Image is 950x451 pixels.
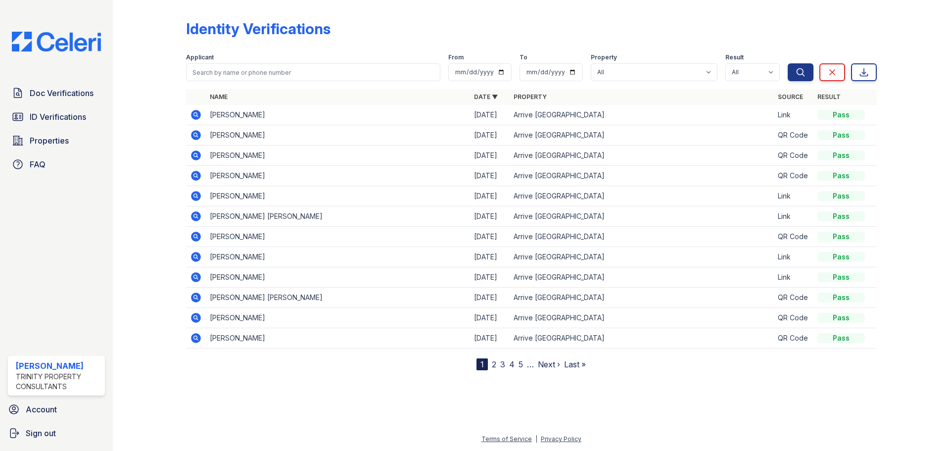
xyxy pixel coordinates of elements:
a: ID Verifications [8,107,105,127]
label: From [448,53,464,61]
td: QR Code [774,308,813,328]
td: Link [774,267,813,288]
td: [PERSON_NAME] [206,186,470,206]
div: Pass [817,150,865,160]
td: [DATE] [470,105,510,125]
td: Arrive [GEOGRAPHIC_DATA] [510,105,774,125]
a: 3 [500,359,505,369]
td: Link [774,247,813,267]
td: [PERSON_NAME] [206,166,470,186]
a: 4 [509,359,515,369]
td: Arrive [GEOGRAPHIC_DATA] [510,125,774,146]
input: Search by name or phone number [186,63,440,81]
a: Date ▼ [474,93,498,100]
span: ID Verifications [30,111,86,123]
td: [DATE] [470,186,510,206]
td: [PERSON_NAME] [206,328,470,349]
td: [DATE] [470,146,510,166]
div: | [535,435,537,443]
td: [DATE] [470,247,510,267]
span: … [527,358,534,370]
span: Properties [30,135,69,147]
a: Next › [538,359,560,369]
td: QR Code [774,166,813,186]
a: Name [210,93,228,100]
td: Link [774,105,813,125]
a: 5 [519,359,523,369]
a: Properties [8,131,105,150]
td: [DATE] [470,267,510,288]
td: [PERSON_NAME] [206,146,470,166]
div: Trinity Property Consultants [16,372,101,392]
div: Pass [817,293,865,302]
div: [PERSON_NAME] [16,360,101,372]
td: Arrive [GEOGRAPHIC_DATA] [510,206,774,227]
div: Pass [817,272,865,282]
div: Pass [817,252,865,262]
a: Account [4,400,109,419]
td: QR Code [774,146,813,166]
td: [PERSON_NAME] [PERSON_NAME] [206,206,470,227]
div: Pass [817,333,865,343]
td: [DATE] [470,166,510,186]
td: [DATE] [470,206,510,227]
a: Terms of Service [481,435,532,443]
td: [PERSON_NAME] [PERSON_NAME] [206,288,470,308]
div: Pass [817,313,865,323]
td: [PERSON_NAME] [206,227,470,247]
div: 1 [476,358,488,370]
td: Arrive [GEOGRAPHIC_DATA] [510,247,774,267]
a: Source [778,93,803,100]
td: Link [774,206,813,227]
td: Arrive [GEOGRAPHIC_DATA] [510,166,774,186]
span: Sign out [26,427,56,439]
td: QR Code [774,125,813,146]
td: [PERSON_NAME] [206,105,470,125]
a: FAQ [8,154,105,174]
span: Doc Verifications [30,87,94,99]
span: FAQ [30,158,46,170]
td: [DATE] [470,288,510,308]
div: Pass [817,110,865,120]
div: Pass [817,232,865,242]
td: [PERSON_NAME] [206,125,470,146]
label: To [520,53,527,61]
a: Privacy Policy [541,435,581,443]
a: Result [817,93,841,100]
td: QR Code [774,288,813,308]
label: Result [725,53,744,61]
td: Arrive [GEOGRAPHIC_DATA] [510,186,774,206]
td: [PERSON_NAME] [206,308,470,328]
td: [DATE] [470,125,510,146]
div: Identity Verifications [186,20,331,38]
td: [PERSON_NAME] [206,267,470,288]
label: Applicant [186,53,214,61]
td: [DATE] [470,308,510,328]
div: Pass [817,130,865,140]
td: Arrive [GEOGRAPHIC_DATA] [510,146,774,166]
td: Arrive [GEOGRAPHIC_DATA] [510,308,774,328]
img: CE_Logo_Blue-a8612792a0a2168367f1c8372b55b34899dd931a85d93a1a3d3e32e68fde9ad4.png [4,32,109,51]
td: [DATE] [470,328,510,349]
td: QR Code [774,328,813,349]
td: Arrive [GEOGRAPHIC_DATA] [510,227,774,247]
td: [DATE] [470,227,510,247]
a: Doc Verifications [8,83,105,103]
a: Sign out [4,423,109,443]
a: Property [514,93,547,100]
td: Link [774,186,813,206]
label: Property [591,53,617,61]
td: Arrive [GEOGRAPHIC_DATA] [510,288,774,308]
td: [PERSON_NAME] [206,247,470,267]
td: QR Code [774,227,813,247]
div: Pass [817,171,865,181]
span: Account [26,403,57,415]
td: Arrive [GEOGRAPHIC_DATA] [510,328,774,349]
td: Arrive [GEOGRAPHIC_DATA] [510,267,774,288]
div: Pass [817,191,865,201]
div: Pass [817,211,865,221]
a: 2 [492,359,496,369]
a: Last » [564,359,586,369]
